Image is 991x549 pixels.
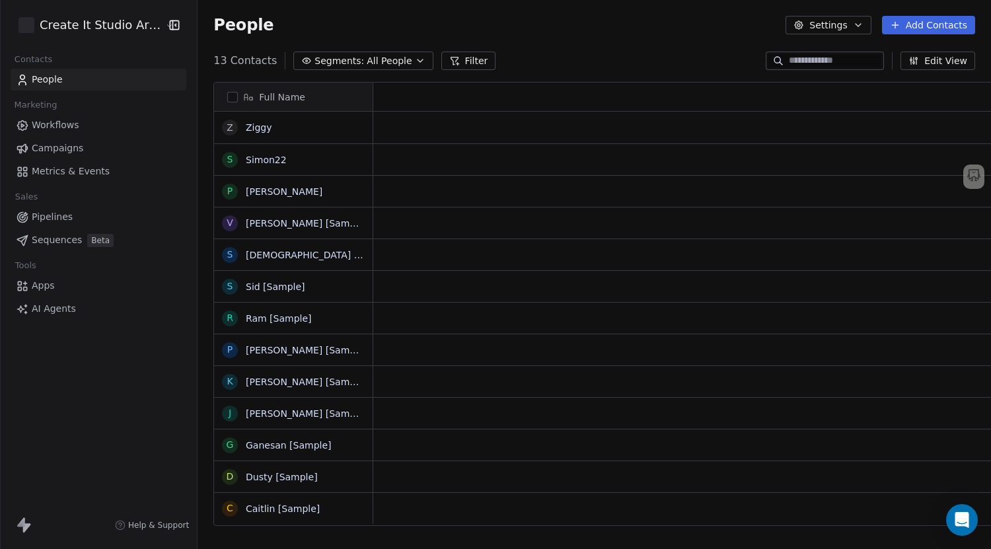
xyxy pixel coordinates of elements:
[11,275,186,297] a: Apps
[9,256,42,275] span: Tools
[259,91,305,104] span: Full Name
[32,141,83,155] span: Campaigns
[128,520,189,531] span: Help & Support
[32,302,76,316] span: AI Agents
[227,311,233,325] div: R
[227,279,233,293] div: S
[246,250,396,260] a: [DEMOGRAPHIC_DATA] [Sample]
[314,54,364,68] span: Segments:
[115,520,189,531] a: Help & Support
[11,114,186,136] a: Workflows
[227,470,234,484] div: D
[246,122,272,133] a: Ziggy
[900,52,975,70] button: Edit View
[11,161,186,182] a: Metrics & Events
[246,186,322,197] a: [PERSON_NAME]
[32,233,82,247] span: Sequences
[246,503,320,514] a: Caitlin [Sample]
[87,234,114,247] span: Beta
[11,206,186,228] a: Pipelines
[367,54,412,68] span: All People
[213,15,274,35] span: People
[227,184,233,198] div: P
[227,121,233,135] div: Z
[227,216,233,230] div: V
[441,52,496,70] button: Filter
[229,406,231,420] div: J
[32,210,73,224] span: Pipelines
[227,438,234,452] div: G
[246,345,367,355] a: [PERSON_NAME] [Sample]
[9,50,58,69] span: Contacts
[227,343,233,357] div: P
[227,153,233,166] div: S
[11,69,186,91] a: People
[246,155,287,165] a: Simon22
[246,472,318,482] a: Dusty [Sample]
[32,165,110,178] span: Metrics & Events
[227,375,233,388] div: K
[227,248,233,262] div: S
[246,218,367,229] a: [PERSON_NAME] [Sample]
[946,504,978,536] div: Open Intercom Messenger
[246,408,367,419] a: [PERSON_NAME] [Sample]
[16,14,156,36] button: Create It Studio Architects
[246,377,367,387] a: [PERSON_NAME] [Sample]
[214,112,373,534] div: grid
[213,53,277,69] span: 13 Contacts
[32,73,63,87] span: People
[11,229,186,251] a: SequencesBeta
[9,95,63,115] span: Marketing
[32,118,79,132] span: Workflows
[9,187,44,207] span: Sales
[32,279,55,293] span: Apps
[882,16,975,34] button: Add Contacts
[786,16,871,34] button: Settings
[246,281,305,292] a: Sid [Sample]
[40,17,162,34] span: Create It Studio Architects
[227,501,233,515] div: C
[11,137,186,159] a: Campaigns
[214,83,373,111] div: Full Name
[246,313,312,324] a: Ram [Sample]
[11,298,186,320] a: AI Agents
[246,440,332,451] a: Ganesan [Sample]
